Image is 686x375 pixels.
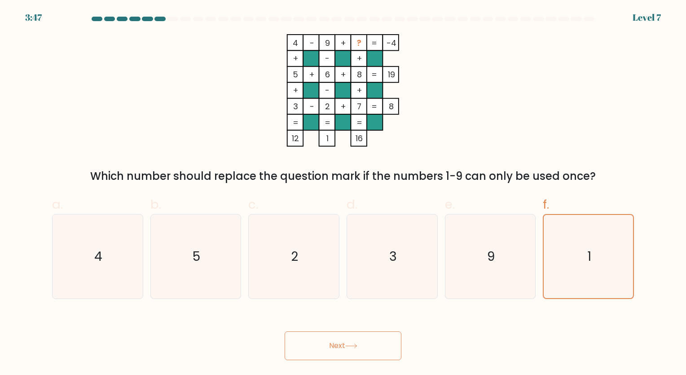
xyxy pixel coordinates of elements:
[543,196,549,213] span: f.
[292,133,299,144] tspan: 12
[389,101,394,112] tspan: 8
[587,248,591,265] text: 1
[326,133,329,144] tspan: 1
[356,53,362,64] tspan: +
[294,101,298,112] tspan: 3
[291,248,299,265] text: 2
[356,117,362,128] tspan: =
[633,11,661,24] div: Level 7
[356,85,362,96] tspan: +
[310,37,314,49] tspan: -
[293,117,299,128] tspan: =
[325,37,330,49] tspan: 9
[371,37,377,49] tspan: =
[293,37,299,49] tspan: 4
[445,196,455,213] span: e.
[293,69,299,80] tspan: 5
[371,101,377,112] tspan: =
[388,69,395,80] tspan: 19
[285,331,401,360] button: Next
[310,101,314,112] tspan: -
[57,168,629,184] div: Which number should replace the question mark if the numbers 1-9 can only be used once?
[487,248,495,265] text: 9
[357,37,362,49] tspan: ?
[356,133,363,144] tspan: 16
[347,196,357,213] span: d.
[325,85,330,96] tspan: -
[325,53,330,64] tspan: -
[293,85,299,96] tspan: +
[25,11,42,24] div: 3:47
[52,196,63,213] span: a.
[325,117,330,128] tspan: =
[325,101,330,112] tspan: 2
[389,248,397,265] text: 3
[325,69,330,80] tspan: 6
[193,248,200,265] text: 5
[293,53,299,64] tspan: +
[357,101,362,112] tspan: 7
[248,196,258,213] span: c.
[94,248,102,265] text: 4
[150,196,161,213] span: b.
[341,101,347,112] tspan: +
[387,37,396,49] tspan: -4
[341,69,347,80] tspan: +
[309,69,315,80] tspan: +
[371,69,377,80] tspan: =
[357,69,362,80] tspan: 8
[341,37,347,49] tspan: +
